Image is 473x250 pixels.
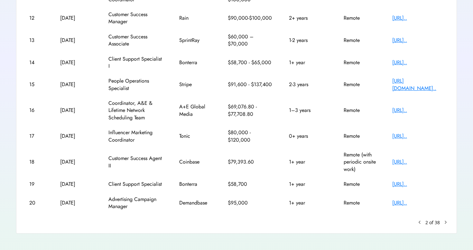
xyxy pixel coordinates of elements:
div: 19 [29,181,44,188]
div: 2-3 years [289,81,328,88]
div: Tonic [179,133,211,140]
div: 1+ year [289,59,328,66]
div: Coinbase [179,158,211,165]
div: $90,000-$100,000 [228,15,273,22]
div: [URL][DOMAIN_NAME].. [392,77,444,92]
div: $79,393.60 [228,158,273,165]
div: [URL].. [392,59,444,66]
div: People Operations Specialist [108,77,163,92]
div: Remote [344,15,376,22]
div: $58,700 - $65,000 [228,59,273,66]
div: 13 [29,37,44,44]
div: [DATE] [60,133,92,140]
div: Demandbase [179,199,211,206]
div: Stripe [179,81,211,88]
div: Remote [344,81,376,88]
div: Remote [344,37,376,44]
div: 16 [29,107,44,114]
div: 15 [29,81,44,88]
div: [URL].. [392,107,444,114]
div: 14 [29,59,44,66]
div: 12 [29,15,44,22]
div: Client Support Specialist [108,181,163,188]
div: $58,700 [228,181,273,188]
div: Remote (with periodic onsite work) [344,151,376,173]
div: [DATE] [60,37,92,44]
div: [DATE] [60,107,92,114]
div: $80,000 - $120,000 [228,129,273,144]
div: Bonterra [179,181,211,188]
div: Remote [344,199,376,206]
div: SprintRay [179,37,211,44]
div: Remote [344,133,376,140]
div: A+E Global Media [179,103,211,118]
div: 18 [29,158,44,165]
div: 0+ years [289,133,328,140]
div: [DATE] [60,181,92,188]
div: Remote [344,59,376,66]
div: $91,600 - $137,400 [228,81,273,88]
div: Client Support Specialist I [108,55,163,70]
div: 1-2 years [289,37,328,44]
div: $95,000 [228,199,273,206]
div: Customer Success Agent II [108,155,163,169]
div: 2+ years [289,15,328,22]
div: Coordinator, A&E & Lifetime Network Scheduling Team [108,100,163,121]
div: Rain [179,15,211,22]
div: [DATE] [60,59,92,66]
div: [URL].. [392,133,444,140]
div: 20 [29,199,44,206]
div: [URL].. [392,158,444,165]
div: 1+ year [289,181,328,188]
div: 1+ year [289,158,328,165]
div: 1+ year [289,199,328,206]
div: [URL].. [392,15,444,22]
div: [DATE] [60,199,92,206]
div: 2 of 38 [425,219,440,226]
div: [URL].. [392,199,444,206]
button: keyboard_arrow_left [416,219,423,225]
div: Bonterra [179,59,211,66]
div: $60,000 – $70,000 [228,33,273,48]
div: Customer Success Associate [108,33,163,48]
div: [DATE] [60,15,92,22]
div: [URL].. [392,37,444,44]
div: [DATE] [60,81,92,88]
div: Influencer Marketing Coordinator [108,129,163,144]
div: Customer Success Manager [108,11,163,25]
div: $69,076.80 - $77,708.80 [228,103,273,118]
div: 17 [29,133,44,140]
div: [URL].. [392,181,444,188]
div: 1–3 years [289,107,328,114]
div: [DATE] [60,158,92,165]
div: Remote [344,107,376,114]
div: Remote [344,181,376,188]
button: chevron_right [442,219,449,225]
div: Advertising Campaign Manager [108,196,163,210]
